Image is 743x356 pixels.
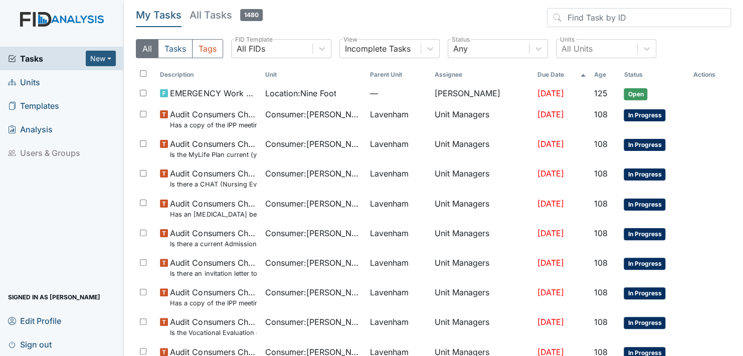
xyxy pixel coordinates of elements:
[369,316,408,328] span: Lavenham
[345,43,411,55] div: Incomplete Tasks
[170,138,257,159] span: Audit Consumers Charts Is the MyLife Plan current (yearly)?
[369,87,427,99] span: —
[431,83,533,104] td: [PERSON_NAME]
[624,88,647,100] span: Open
[170,328,257,337] small: Is the Vocational Evaluation current (yearly)?
[8,336,52,352] span: Sign out
[8,53,86,65] a: Tasks
[265,108,361,120] span: Consumer : [PERSON_NAME]
[265,286,361,298] span: Consumer : [PERSON_NAME]
[624,109,665,121] span: In Progress
[537,228,564,238] span: [DATE]
[562,43,593,55] div: All Units
[170,198,257,219] span: Audit Consumers Charts Has an Audiological Evaluation been completed and recommendations followed?
[237,43,265,55] div: All FIDs
[190,8,263,22] h5: All Tasks
[369,227,408,239] span: Lavenham
[369,108,408,120] span: Lavenham
[624,258,665,270] span: In Progress
[265,167,361,180] span: Consumer : [PERSON_NAME]
[594,139,608,149] span: 108
[265,87,336,99] span: Location : Nine Foot
[240,9,263,21] span: 1480
[537,287,564,297] span: [DATE]
[624,199,665,211] span: In Progress
[265,227,361,239] span: Consumer : [PERSON_NAME]
[156,66,261,83] th: Toggle SortBy
[594,199,608,209] span: 108
[365,66,431,83] th: Toggle SortBy
[431,66,533,83] th: Assignee
[537,88,564,98] span: [DATE]
[431,253,533,282] td: Unit Managers
[170,108,257,130] span: Audit Consumers Charts Has a copy of the IPP meeting been sent to the Parent/Guardian within 30 d...
[8,313,61,328] span: Edit Profile
[624,317,665,329] span: In Progress
[170,269,257,278] small: Is there an invitation letter to Parent/Guardian for current years team meetings in T-Logs (Therap)?
[537,258,564,268] span: [DATE]
[537,168,564,179] span: [DATE]
[431,104,533,134] td: Unit Managers
[158,39,193,58] button: Tasks
[624,168,665,181] span: In Progress
[537,139,564,149] span: [DATE]
[590,66,620,83] th: Toggle SortBy
[8,289,100,305] span: Signed in as [PERSON_NAME]
[8,121,53,137] span: Analysis
[431,134,533,163] td: Unit Managers
[594,168,608,179] span: 108
[547,8,731,27] input: Find Task by ID
[431,282,533,312] td: Unit Managers
[136,8,181,22] h5: My Tasks
[453,43,468,55] div: Any
[8,74,40,90] span: Units
[170,286,257,308] span: Audit Consumers Charts Has a copy of the IPP meeting been sent to the Parent/Guardian within 30 d...
[265,257,361,269] span: Consumer : [PERSON_NAME]
[170,227,257,249] span: Audit Consumers Charts Is there a current Admission Agreement (within one year)?
[537,199,564,209] span: [DATE]
[86,51,116,66] button: New
[8,98,59,113] span: Templates
[594,317,608,327] span: 108
[594,109,608,119] span: 108
[170,210,257,219] small: Has an [MEDICAL_DATA] been completed and recommendations followed?
[265,198,361,210] span: Consumer : [PERSON_NAME]
[369,198,408,210] span: Lavenham
[537,317,564,327] span: [DATE]
[431,163,533,193] td: Unit Managers
[170,316,257,337] span: Audit Consumers Charts Is the Vocational Evaluation current (yearly)?
[594,258,608,268] span: 108
[136,39,223,58] div: Type filter
[624,228,665,240] span: In Progress
[170,239,257,249] small: Is there a current Admission Agreement ([DATE])?
[265,138,361,150] span: Consumer : [PERSON_NAME]
[689,66,731,83] th: Actions
[261,66,365,83] th: Toggle SortBy
[136,39,158,58] button: All
[594,88,608,98] span: 125
[537,109,564,119] span: [DATE]
[170,167,257,189] span: Audit Consumers Charts Is there a CHAT (Nursing Evaluation) no more than a year old?
[369,257,408,269] span: Lavenham
[369,138,408,150] span: Lavenham
[170,87,257,99] span: EMERGENCY Work Order
[170,150,257,159] small: Is the MyLife Plan current (yearly)?
[140,70,146,77] input: Toggle All Rows Selected
[369,167,408,180] span: Lavenham
[265,316,361,328] span: Consumer : [PERSON_NAME]
[624,139,665,151] span: In Progress
[594,287,608,297] span: 108
[431,312,533,341] td: Unit Managers
[431,194,533,223] td: Unit Managers
[533,66,590,83] th: Toggle SortBy
[431,223,533,253] td: Unit Managers
[170,120,257,130] small: Has a copy of the IPP meeting been sent to the Parent/Guardian [DATE] of the meeting?
[624,287,665,299] span: In Progress
[369,286,408,298] span: Lavenham
[170,180,257,189] small: Is there a CHAT (Nursing Evaluation) no more than a year old?
[192,39,223,58] button: Tags
[170,257,257,278] span: Audit Consumers Charts Is there an invitation letter to Parent/Guardian for current years team me...
[620,66,689,83] th: Toggle SortBy
[594,228,608,238] span: 108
